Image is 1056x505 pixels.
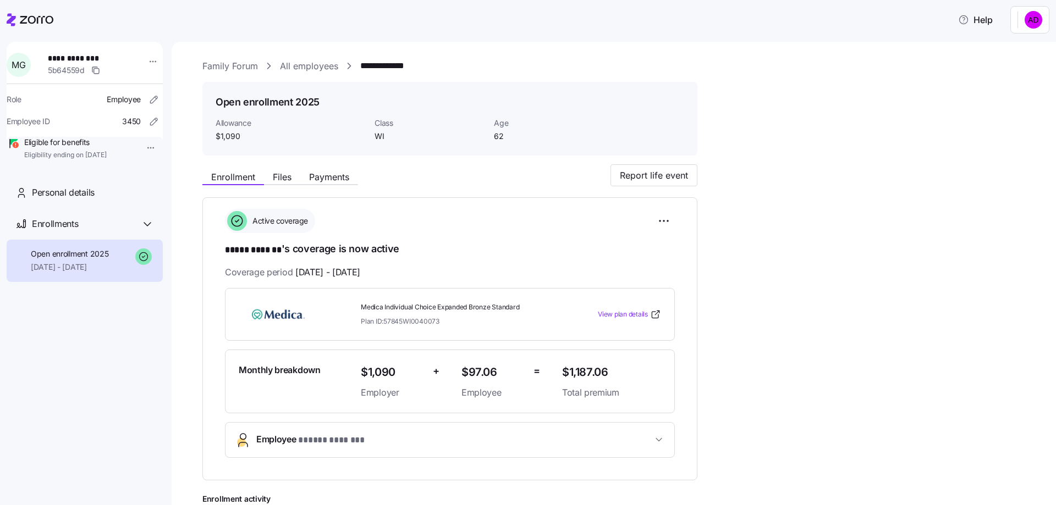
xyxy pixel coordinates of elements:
[211,173,255,181] span: Enrollment
[7,116,50,127] span: Employee ID
[256,432,365,447] span: Employee
[494,131,604,142] span: 62
[494,118,604,129] span: Age
[202,493,697,504] span: Enrollment activity
[309,173,349,181] span: Payments
[562,363,661,381] span: $1,187.06
[48,65,85,76] span: 5b64559d
[461,363,525,381] span: $97.06
[295,265,360,279] span: [DATE] - [DATE]
[7,94,21,105] span: Role
[24,151,107,160] span: Eligibility ending on [DATE]
[122,116,141,127] span: 3450
[562,386,661,399] span: Total premium
[239,302,318,327] img: Medica
[610,164,697,186] button: Report life event
[361,303,553,312] span: Medica Individual Choice Expanded Bronze Standard
[225,265,360,279] span: Coverage period
[461,386,525,399] span: Employee
[12,60,25,69] span: M G
[273,173,291,181] span: Files
[598,309,661,320] a: View plan details
[1025,11,1042,29] img: 0dc50cdb7dc607bd9d5b4732d0ba19db
[949,9,1002,31] button: Help
[31,248,108,259] span: Open enrollment 2025
[202,59,258,73] a: Family Forum
[216,95,320,109] h1: Open enrollment 2025
[32,186,95,199] span: Personal details
[280,59,338,73] a: All employees
[225,242,675,257] h1: 's coverage is now active
[249,215,308,226] span: Active coverage
[361,363,424,381] span: $1,090
[958,13,993,26] span: Help
[239,363,321,377] span: Monthly breakdown
[216,118,366,129] span: Allowance
[433,363,439,379] span: +
[24,137,107,148] span: Eligible for benefits
[31,262,108,273] span: [DATE] - [DATE]
[375,118,485,129] span: Class
[361,317,439,326] span: Plan ID: 57845WI0040073
[598,309,648,320] span: View plan details
[375,131,485,142] span: WI
[32,217,78,231] span: Enrollments
[620,169,688,182] span: Report life event
[216,131,366,142] span: $1,090
[107,94,141,105] span: Employee
[361,386,424,399] span: Employer
[533,363,540,379] span: =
